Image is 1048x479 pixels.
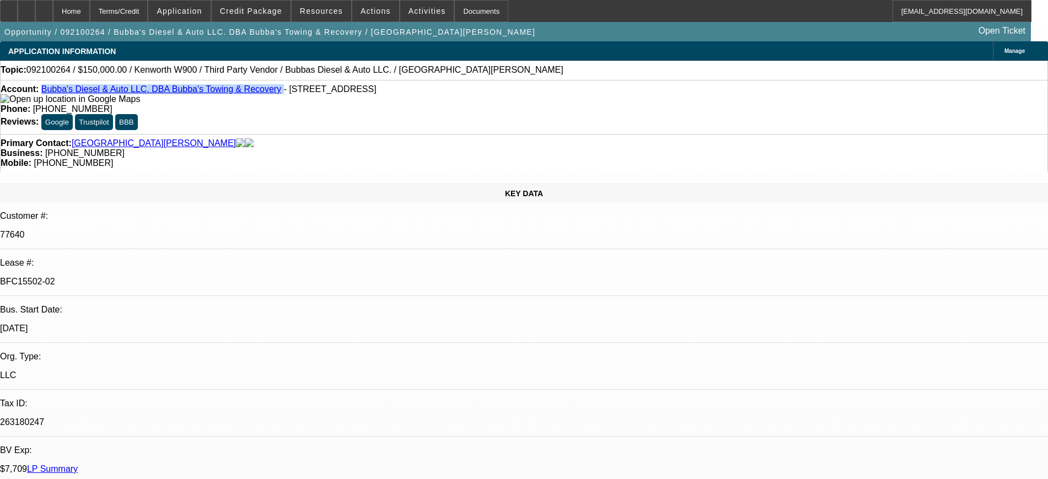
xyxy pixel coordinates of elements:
span: Actions [361,7,391,15]
strong: Mobile: [1,158,31,168]
strong: Account: [1,84,39,94]
img: linkedin-icon.png [245,138,254,148]
button: Activities [400,1,454,21]
span: Activities [409,7,446,15]
span: Manage [1004,48,1025,54]
button: Application [148,1,210,21]
span: [PHONE_NUMBER] [45,148,125,158]
a: [GEOGRAPHIC_DATA][PERSON_NAME] [72,138,236,148]
a: View Google Maps [1,94,140,104]
span: APPLICATION INFORMATION [8,47,116,56]
strong: Primary Contact: [1,138,72,148]
img: Open up location in Google Maps [1,94,140,104]
img: facebook-icon.png [236,138,245,148]
span: KEY DATA [505,189,543,198]
strong: Phone: [1,104,30,114]
button: Resources [292,1,351,21]
span: Credit Package [220,7,282,15]
a: LP Summary [27,464,78,473]
span: [PHONE_NUMBER] [34,158,113,168]
strong: Reviews: [1,117,39,126]
strong: Business: [1,148,42,158]
span: - [STREET_ADDRESS] [284,84,377,94]
span: [PHONE_NUMBER] [33,104,112,114]
button: BBB [115,114,138,130]
button: Google [41,114,73,130]
span: Resources [300,7,343,15]
span: Opportunity / 092100264 / Bubba's Diesel & Auto LLC. DBA Bubba's Towing & Recovery / [GEOGRAPHIC_... [4,28,535,36]
a: Bubba's Diesel & Auto LLC. DBA Bubba's Towing & Recovery [41,84,281,94]
button: Trustpilot [75,114,112,130]
button: Credit Package [212,1,291,21]
a: Open Ticket [974,21,1030,40]
span: Application [157,7,202,15]
span: 092100264 / $150,000.00 / Kenworth W900 / Third Party Vendor / Bubbas Diesel & Auto LLC. / [GEOGR... [26,65,563,75]
strong: Topic: [1,65,26,75]
button: Actions [352,1,399,21]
